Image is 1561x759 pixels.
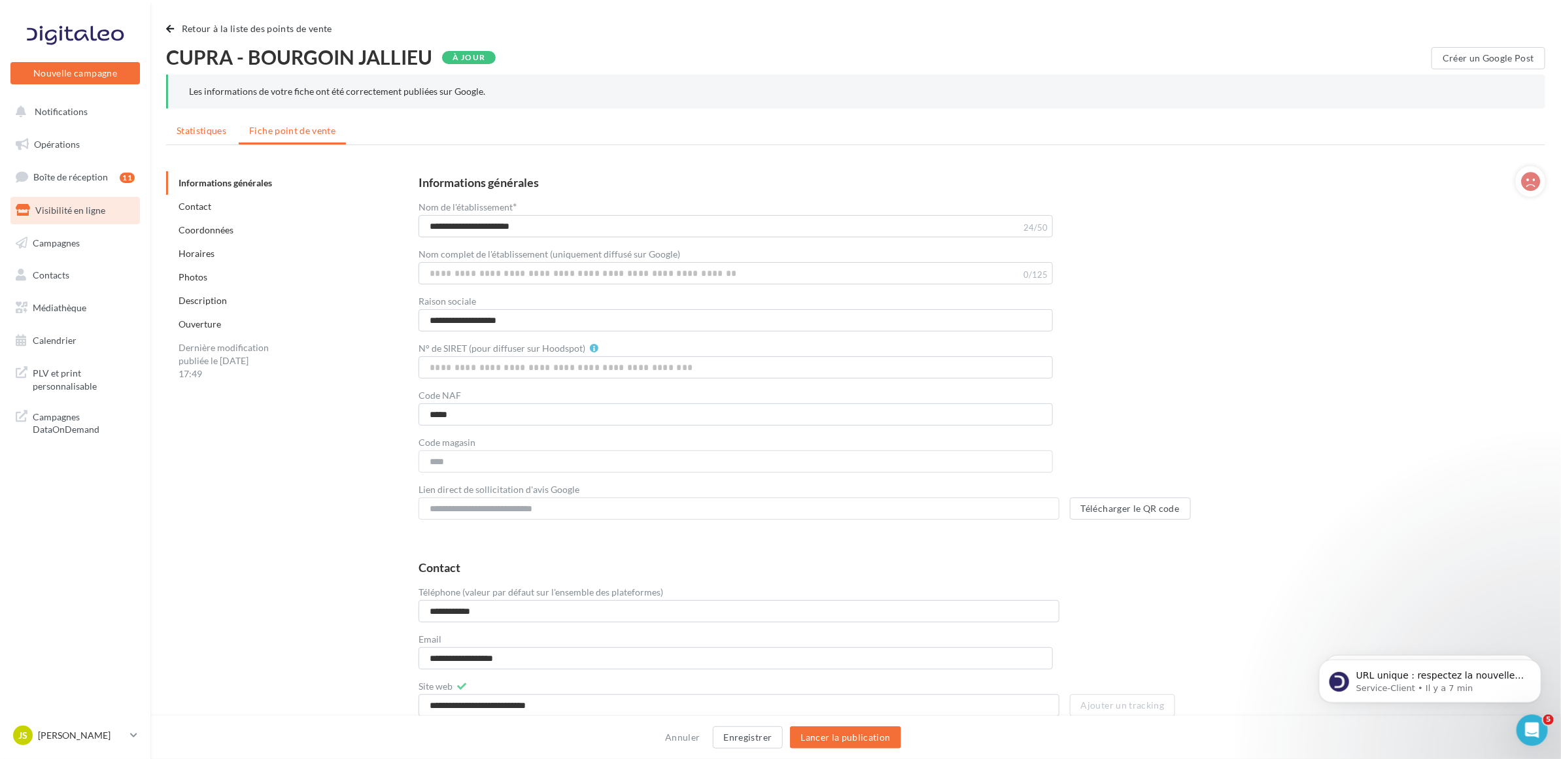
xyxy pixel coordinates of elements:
[166,47,432,67] span: CUPRA - BOURGOIN JALLIEU
[33,171,108,182] span: Boîte de réception
[8,163,143,191] a: Boîte de réception11
[33,335,77,346] span: Calendrier
[8,197,143,224] a: Visibilité en ligne
[10,62,140,84] button: Nouvelle campagne
[8,359,143,397] a: PLV et print personnalisable
[1432,47,1545,69] button: Créer un Google Post
[179,295,227,306] a: Description
[33,408,135,436] span: Campagnes DataOnDemand
[1023,271,1048,279] label: 0/125
[120,173,135,183] div: 11
[419,391,461,400] label: Code NAF
[166,21,337,37] button: Retour à la liste des points de vente
[35,106,88,117] span: Notifications
[35,205,105,216] span: Visibilité en ligne
[419,344,585,353] label: N° de SIRET (pour diffuser sur Hoodspot)
[419,635,441,644] label: Email
[8,327,143,354] a: Calendrier
[57,50,226,62] p: Message from Service-Client, sent Il y a 7 min
[419,250,680,259] label: Nom complet de l'établissement (uniquement diffusé sur Google)
[8,98,137,126] button: Notifications
[10,723,140,748] a: Js [PERSON_NAME]
[419,177,539,188] div: Informations générales
[1070,694,1176,717] button: Ajouter un tracking
[189,85,1524,98] div: Les informations de votre fiche ont été correctement publiées sur Google.
[660,730,705,745] button: Annuler
[166,336,284,386] div: Dernière modification publiée le [DATE] 17:49
[1543,715,1554,725] span: 5
[713,726,783,749] button: Enregistrer
[18,729,27,742] span: Js
[179,318,221,329] a: Ouverture
[8,294,143,322] a: Médiathèque
[8,261,143,289] a: Contacts
[33,364,135,392] span: PLV et print personnalisable
[177,125,226,136] span: Statistiques
[57,38,225,192] span: URL unique : respectez la nouvelle exigence de Google Google exige désormais que chaque fiche Goo...
[8,131,143,158] a: Opérations
[1023,224,1048,232] label: 24/50
[34,139,80,150] span: Opérations
[179,224,233,235] a: Coordonnées
[419,438,475,447] label: Code magasin
[1517,715,1548,746] iframe: Intercom live chat
[419,588,663,597] label: Téléphone (valeur par défaut sur l'ensemble des plateformes)
[179,248,214,259] a: Horaires
[182,23,332,34] span: Retour à la liste des points de vente
[419,201,517,212] label: Nom de l'établissement
[33,237,80,248] span: Campagnes
[419,682,453,691] label: Site web
[8,229,143,257] a: Campagnes
[179,177,272,188] a: Informations générales
[419,485,579,494] label: Lien direct de sollicitation d'avis Google
[33,269,69,280] span: Contacts
[38,729,125,742] p: [PERSON_NAME]
[1070,498,1191,520] button: Télécharger le QR code
[8,403,143,441] a: Campagnes DataOnDemand
[419,562,460,573] div: Contact
[442,51,496,64] div: À jour
[179,201,211,212] a: Contact
[419,297,476,306] label: Raison sociale
[33,302,86,313] span: Médiathèque
[1299,632,1561,724] iframe: Intercom notifications message
[790,726,901,749] button: Lancer la publication
[179,271,207,282] a: Photos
